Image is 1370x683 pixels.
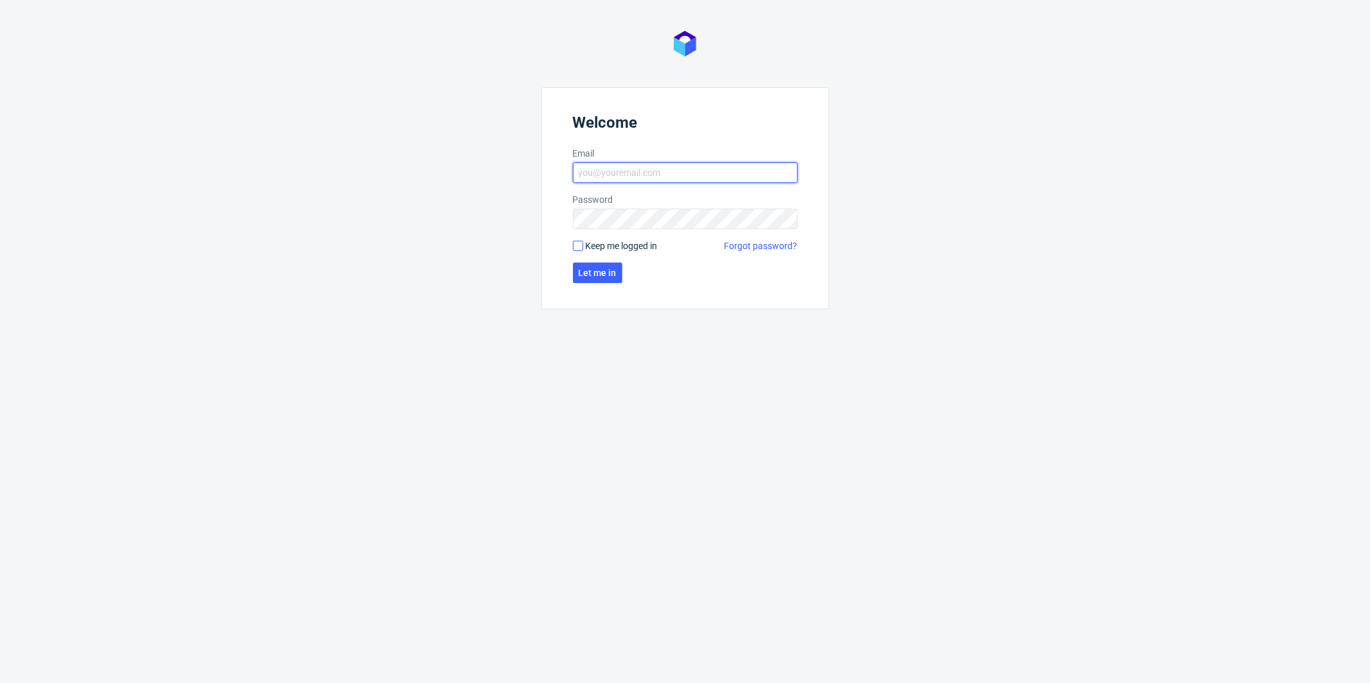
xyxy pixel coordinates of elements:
span: Keep me logged in [586,239,658,252]
header: Welcome [573,114,798,137]
input: you@youremail.com [573,162,798,183]
label: Password [573,193,798,206]
span: Let me in [579,268,617,277]
a: Forgot password? [725,239,798,252]
button: Let me in [573,263,622,283]
label: Email [573,147,798,160]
